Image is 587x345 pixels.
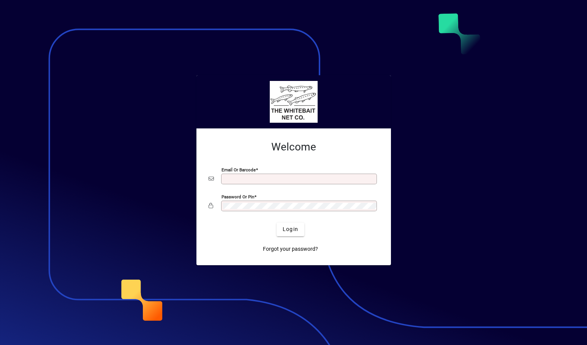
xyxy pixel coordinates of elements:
button: Login [277,223,304,236]
mat-label: Password or Pin [222,194,254,199]
span: Forgot your password? [263,245,318,253]
a: Forgot your password? [260,242,321,256]
mat-label: Email or Barcode [222,167,256,172]
span: Login [283,225,298,233]
h2: Welcome [209,141,379,154]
